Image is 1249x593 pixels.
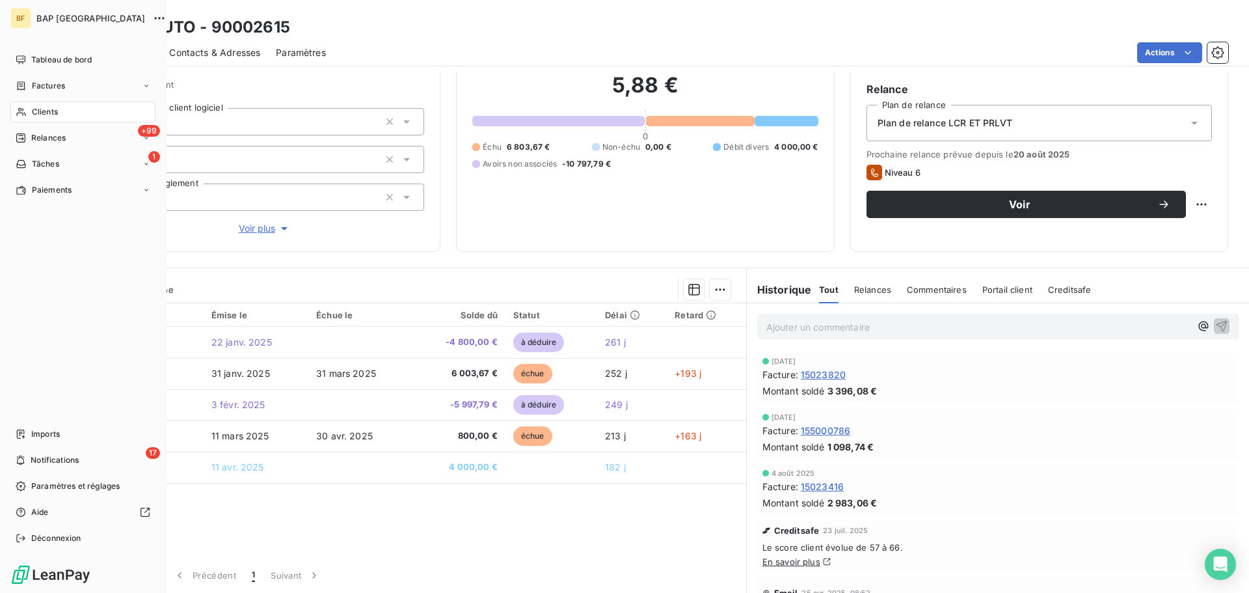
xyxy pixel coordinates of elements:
[762,542,1233,553] span: Le score client évolue de 57 à 66.
[762,557,820,567] a: En savoir plus
[1137,42,1202,63] button: Actions
[1014,149,1070,159] span: 20 août 2025
[420,461,498,474] span: 4 000,00 €
[420,430,498,443] span: 800,00 €
[316,310,405,320] div: Échue le
[105,79,424,98] span: Propriétés Client
[1205,549,1236,580] div: Open Intercom Messenger
[882,199,1157,210] span: Voir
[762,424,798,437] span: Facture :
[605,399,628,410] span: 249 j
[138,125,160,137] span: +99
[645,141,671,153] span: 0,00 €
[211,337,272,348] span: 22 janv. 2025
[164,154,174,165] input: Ajouter une valeur
[827,496,878,510] span: 2 983,06 €
[316,368,376,379] span: 31 mars 2025
[10,564,91,585] img: Logo LeanPay
[513,310,589,320] div: Statut
[31,480,120,492] span: Paramètres et réglages
[507,141,550,153] span: 6 803,67 €
[420,398,498,411] span: -5 997,79 €
[316,430,373,441] span: 30 avr. 2025
[823,527,868,534] span: 23 juil. 2025
[31,454,79,466] span: Notifications
[146,447,160,459] span: 17
[1048,284,1092,295] span: Creditsafe
[105,221,424,236] button: Voir plus
[675,310,738,320] div: Retard
[747,282,812,297] h6: Historique
[32,158,59,170] span: Tâches
[801,480,844,493] span: 15023416
[513,426,552,446] span: échue
[211,399,265,410] span: 3 févr. 2025
[211,310,301,320] div: Émise le
[263,562,329,589] button: Suivant
[10,8,31,29] div: BF
[31,132,66,144] span: Relances
[774,525,820,536] span: Creditsafe
[907,284,967,295] span: Commentaires
[211,462,264,473] span: 11 avr. 2025
[774,141,818,153] span: 4 000,00 €
[513,333,564,352] span: à déduire
[605,368,627,379] span: 252 j
[762,480,798,493] span: Facture :
[801,424,850,437] span: 155000786
[114,16,290,39] h3: ATR AUTO - 90002615
[675,368,701,379] span: +193 j
[10,502,155,523] a: Aide
[772,357,796,365] span: [DATE]
[32,80,65,92] span: Factures
[148,151,160,163] span: 1
[211,430,269,441] span: 11 mars 2025
[36,13,145,23] span: BAP [GEOGRAPHIC_DATA]
[605,310,659,320] div: Délai
[762,368,798,381] span: Facture :
[276,46,326,59] span: Paramètres
[772,413,796,421] span: [DATE]
[420,367,498,380] span: 6 003,67 €
[483,158,557,170] span: Avoirs non associés
[605,430,626,441] span: 213 j
[762,440,825,454] span: Montant soldé
[605,462,626,473] span: 182 j
[32,184,72,196] span: Paiements
[827,384,878,398] span: 3 396,08 €
[483,141,502,153] span: Échu
[643,131,648,141] span: 0
[211,368,270,379] span: 31 janv. 2025
[866,81,1212,97] h6: Relance
[605,337,626,348] span: 261 j
[244,562,263,589] button: 1
[866,191,1186,218] button: Voir
[723,141,769,153] span: Débit divers
[513,395,564,415] span: à déduire
[239,222,291,235] span: Voir plus
[31,506,49,518] span: Aide
[31,428,60,440] span: Imports
[169,46,260,59] span: Contacts & Adresses
[982,284,1032,295] span: Portail client
[878,117,1012,130] span: Plan de relance LCR ET PRLVT
[32,106,58,118] span: Clients
[165,562,244,589] button: Précédent
[801,368,846,381] span: 15023820
[762,496,825,510] span: Montant soldé
[866,149,1212,159] span: Prochaine relance prévue depuis le
[854,284,891,295] span: Relances
[762,384,825,398] span: Montant soldé
[562,158,611,170] span: -10 797,79 €
[675,430,701,441] span: +163 j
[31,54,92,66] span: Tableau de bord
[819,284,839,295] span: Tout
[513,364,552,383] span: échue
[885,167,920,178] span: Niveau 6
[772,469,815,477] span: 4 août 2025
[827,440,874,454] span: 1 098,74 €
[472,72,818,111] h2: 5,88 €
[602,141,640,153] span: Non-échu
[420,310,498,320] div: Solde dû
[420,336,498,349] span: -4 800,00 €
